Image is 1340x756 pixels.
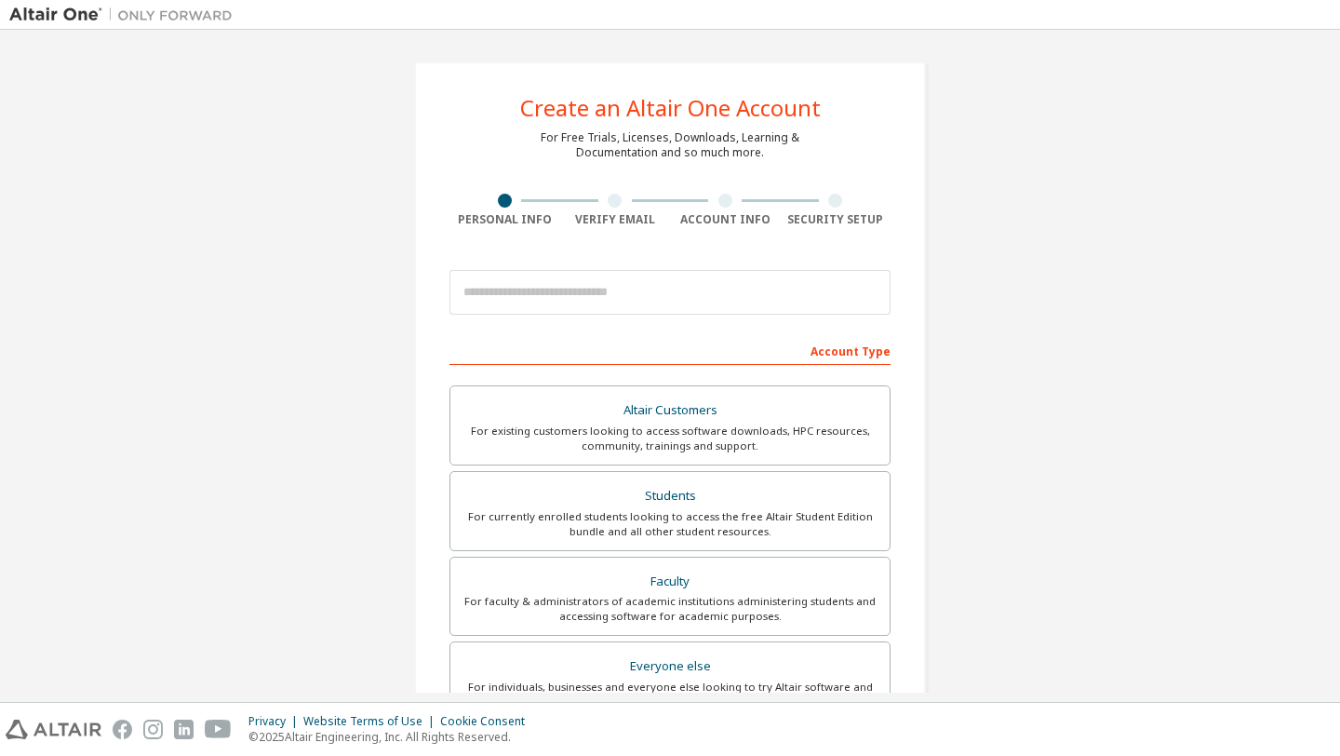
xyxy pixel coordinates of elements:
[303,714,440,729] div: Website Terms of Use
[462,594,878,624] div: For faculty & administrators of academic institutions administering students and accessing softwa...
[174,720,194,739] img: linkedin.svg
[143,720,163,739] img: instagram.svg
[541,130,799,160] div: For Free Trials, Licenses, Downloads, Learning & Documentation and so much more.
[440,714,536,729] div: Cookie Consent
[462,398,878,424] div: Altair Customers
[449,335,891,365] div: Account Type
[449,212,560,227] div: Personal Info
[670,212,781,227] div: Account Info
[248,714,303,729] div: Privacy
[781,212,891,227] div: Security Setup
[462,680,878,709] div: For individuals, businesses and everyone else looking to try Altair software and explore our prod...
[462,483,878,509] div: Students
[6,720,101,739] img: altair_logo.svg
[9,6,242,24] img: Altair One
[520,97,821,119] div: Create an Altair One Account
[462,569,878,595] div: Faculty
[113,720,132,739] img: facebook.svg
[560,212,671,227] div: Verify Email
[462,509,878,539] div: For currently enrolled students looking to access the free Altair Student Edition bundle and all ...
[462,654,878,680] div: Everyone else
[248,729,536,745] p: © 2025 Altair Engineering, Inc. All Rights Reserved.
[205,720,232,739] img: youtube.svg
[462,424,878,453] div: For existing customers looking to access software downloads, HPC resources, community, trainings ...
